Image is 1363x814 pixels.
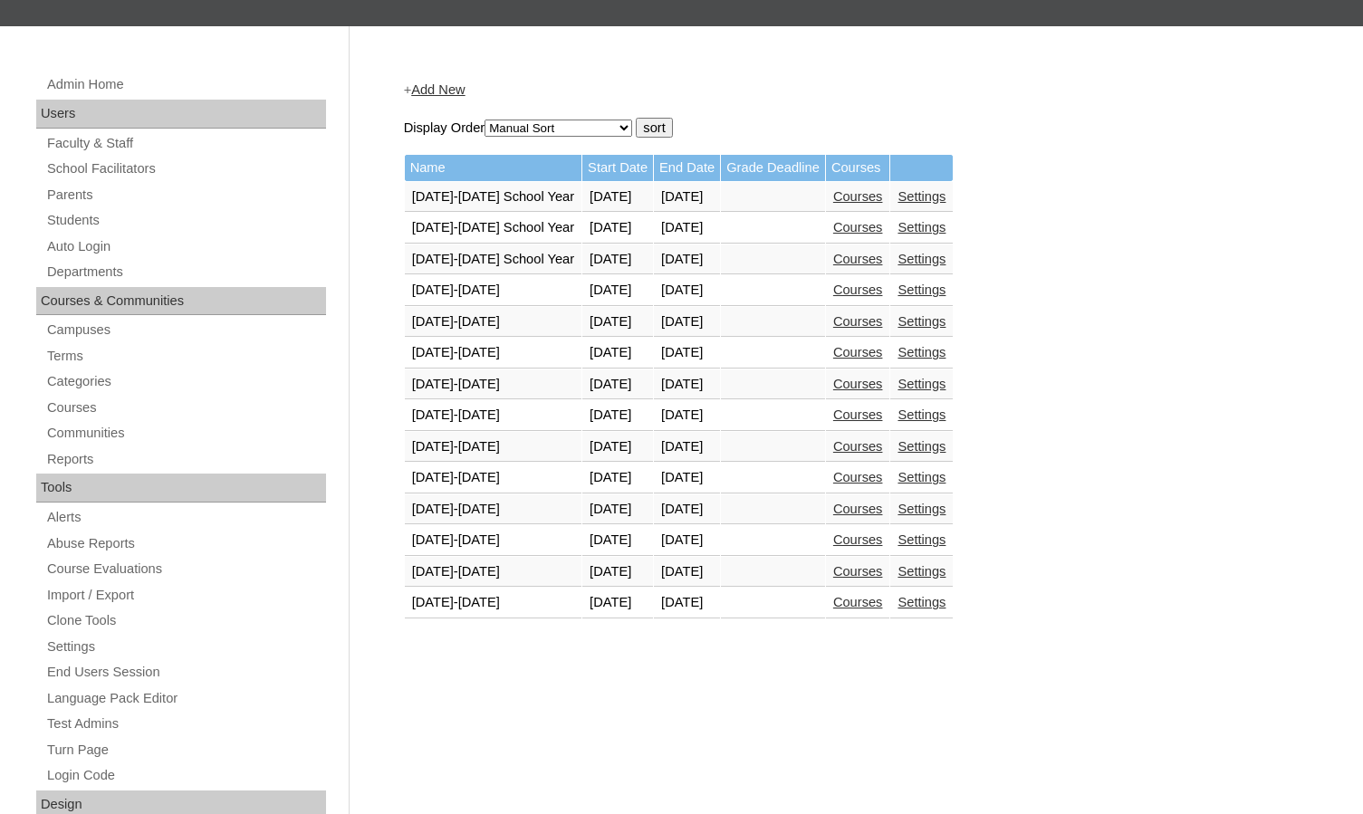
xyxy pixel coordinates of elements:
a: Test Admins [45,713,326,735]
a: Auto Login [45,235,326,258]
td: [DATE] [654,244,720,275]
div: Users [36,100,326,129]
a: Login Code [45,764,326,787]
a: End Users Session [45,661,326,684]
td: [DATE] [582,275,653,306]
td: [DATE] [582,338,653,369]
td: Start Date [582,155,653,181]
td: [DATE]-[DATE] School Year [405,213,581,244]
td: [DATE] [654,369,720,400]
td: [DATE] [582,557,653,588]
td: [DATE]-[DATE] [405,275,581,306]
td: [DATE]-[DATE] [405,432,581,463]
td: [DATE] [654,463,720,493]
a: Reports [45,448,326,471]
a: Abuse Reports [45,532,326,555]
a: Courses [833,252,883,266]
a: Courses [833,189,883,204]
td: [DATE]-[DATE] School Year [405,182,581,213]
a: Settings [897,470,945,484]
a: Courses [833,345,883,359]
td: [DATE] [582,307,653,338]
td: [DATE]-[DATE] [405,369,581,400]
a: Courses [833,377,883,391]
a: Courses [45,397,326,419]
a: Settings [897,502,945,516]
a: Settings [897,189,945,204]
a: Courses [833,407,883,422]
a: Turn Page [45,739,326,761]
td: [DATE] [654,182,720,213]
td: [DATE] [654,557,720,588]
td: End Date [654,155,720,181]
a: Terms [45,345,326,368]
td: [DATE]-[DATE] [405,307,581,338]
td: [DATE]-[DATE] [405,588,581,618]
td: [DATE] [654,400,720,431]
td: [DATE] [582,525,653,556]
a: Courses [833,470,883,484]
td: [DATE] [654,525,720,556]
td: [DATE] [582,463,653,493]
a: Departments [45,261,326,283]
a: Categories [45,370,326,393]
div: + [404,81,1301,100]
div: Courses & Communities [36,287,326,316]
a: Admin Home [45,73,326,96]
a: Courses [833,502,883,516]
td: Grade Deadline [721,155,825,181]
a: Add New [411,82,465,97]
td: [DATE] [582,432,653,463]
td: [DATE] [582,400,653,431]
td: [DATE] [654,307,720,338]
td: [DATE] [654,213,720,244]
a: Course Evaluations [45,558,326,580]
td: [DATE] [654,338,720,369]
td: [DATE]-[DATE] [405,338,581,369]
a: Alerts [45,506,326,529]
a: Courses [833,220,883,235]
td: Name [405,155,581,181]
a: Settings [897,407,945,422]
a: Courses [833,314,883,329]
td: [DATE] [582,182,653,213]
td: [DATE] [654,275,720,306]
a: Settings [897,283,945,297]
td: [DATE]-[DATE] [405,494,581,525]
td: [DATE] [582,213,653,244]
div: Tools [36,474,326,503]
a: Settings [897,595,945,609]
a: Settings [897,345,945,359]
a: Settings [897,314,945,329]
a: Courses [833,532,883,547]
td: [DATE] [582,588,653,618]
a: Communities [45,422,326,445]
input: sort [636,118,672,138]
td: [DATE] [654,588,720,618]
a: Courses [833,439,883,454]
a: Courses [833,564,883,579]
td: [DATE] [582,244,653,275]
a: Language Pack Editor [45,687,326,710]
td: [DATE]-[DATE] [405,463,581,493]
a: Settings [897,564,945,579]
td: [DATE]-[DATE] School Year [405,244,581,275]
a: Courses [833,283,883,297]
a: Campuses [45,319,326,341]
td: [DATE] [654,494,720,525]
td: [DATE]-[DATE] [405,400,581,431]
td: Courses [826,155,890,181]
td: [DATE] [582,494,653,525]
td: [DATE]-[DATE] [405,557,581,588]
a: School Facilitators [45,158,326,180]
a: Settings [45,636,326,658]
a: Courses [833,595,883,609]
a: Faculty & Staff [45,132,326,155]
a: Students [45,209,326,232]
a: Clone Tools [45,609,326,632]
td: [DATE] [654,432,720,463]
form: Display Order [404,118,1301,138]
a: Import / Export [45,584,326,607]
td: [DATE]-[DATE] [405,525,581,556]
td: [DATE] [582,369,653,400]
